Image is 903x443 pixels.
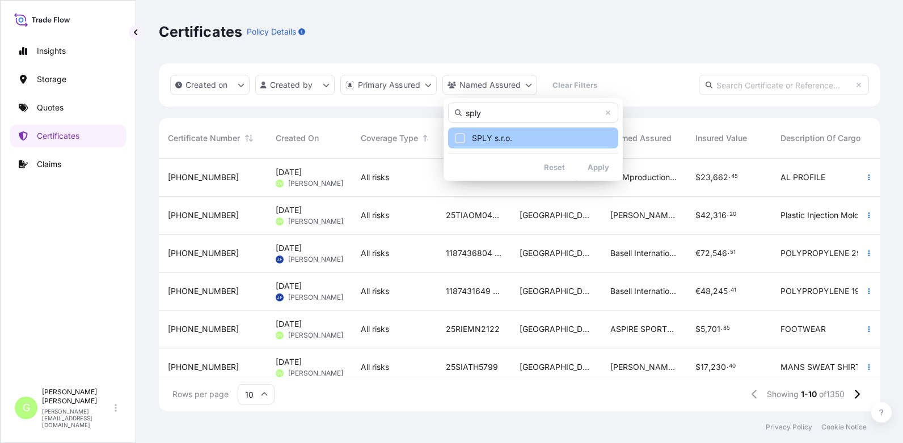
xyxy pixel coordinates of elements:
[444,98,623,181] div: cargoOwner Filter options
[448,127,618,148] div: Select Option
[448,103,618,123] input: Search named assured
[579,158,618,176] button: Apply
[472,133,512,144] span: SPLY s.r.o.
[544,161,565,173] p: Reset
[588,161,609,173] p: Apply
[535,158,574,176] button: Reset
[448,127,618,148] button: SPLY s.r.o.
